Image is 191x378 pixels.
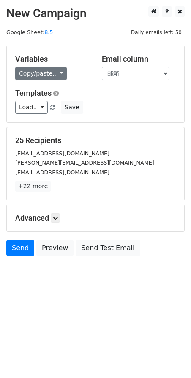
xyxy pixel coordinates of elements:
[61,101,83,114] button: Save
[15,101,48,114] a: Load...
[15,181,51,192] a: +22 more
[6,240,34,256] a: Send
[15,159,154,166] small: [PERSON_NAME][EMAIL_ADDRESS][DOMAIN_NAME]
[6,29,53,35] small: Google Sheet:
[128,29,185,35] a: Daily emails left: 50
[15,89,52,97] a: Templates
[15,136,176,145] h5: 25 Recipients
[128,28,185,37] span: Daily emails left: 50
[15,54,89,64] h5: Variables
[76,240,140,256] a: Send Test Email
[15,150,109,157] small: [EMAIL_ADDRESS][DOMAIN_NAME]
[102,54,176,64] h5: Email column
[6,6,185,21] h2: New Campaign
[15,213,176,223] h5: Advanced
[44,29,53,35] a: 8.5
[15,67,67,80] a: Copy/paste...
[15,169,109,175] small: [EMAIL_ADDRESS][DOMAIN_NAME]
[36,240,74,256] a: Preview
